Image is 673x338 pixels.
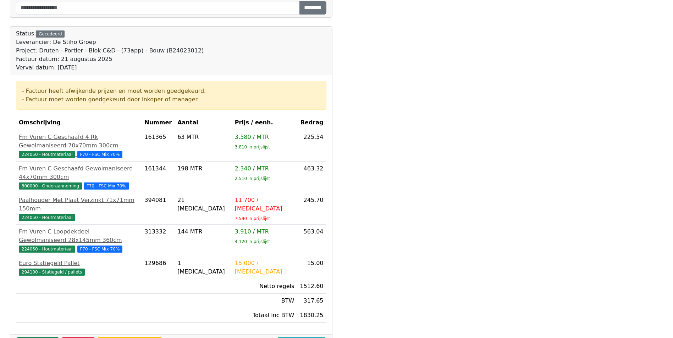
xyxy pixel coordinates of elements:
[16,55,204,63] div: Factuur datum: 21 augustus 2025
[297,116,326,130] th: Bedrag
[19,133,139,150] div: Fm Vuren C Geschaafd 4 Rk Gewolmaniseerd 70x70mm 300cm
[19,259,139,267] div: Euro Statiegeld Pallet
[235,239,270,244] sub: 4.120 in prijslijst
[232,308,297,323] td: Totaal inc BTW
[77,151,123,158] span: F70 - FSC Mix 70%
[177,227,229,236] div: 144 MTR
[22,95,320,104] div: - Factuur moet worden goedgekeurd door inkoper of manager.
[235,227,294,236] div: 3.910 / MTR
[235,259,294,276] div: 15.000 / [MEDICAL_DATA]
[19,227,139,253] a: Fm Vuren C Loopdekdeel Gewolmaniseerd 28x145mm 360cm224050 - Houtmateriaal F70 - FSC Mix 70%
[297,225,326,256] td: 563.04
[177,164,229,173] div: 198 MTR
[16,63,204,72] div: Verval datum: [DATE]
[142,130,175,162] td: 161365
[142,225,175,256] td: 313332
[177,259,229,276] div: 1 [MEDICAL_DATA]
[297,130,326,162] td: 225.54
[232,294,297,308] td: BTW
[19,182,82,190] span: 300000 - Onderaanneming
[19,259,139,276] a: Euro Statiegeld Pallet294100 - Statiegeld / pallets
[297,193,326,225] td: 245.70
[297,294,326,308] td: 317.65
[16,116,142,130] th: Omschrijving
[142,162,175,193] td: 161344
[19,164,139,190] a: Fm Vuren C Geschaafd Gewolmaniseerd 44x70mm 300cm300000 - Onderaanneming F70 - FSC Mix 70%
[36,30,65,38] div: Gecodeerd
[142,116,175,130] th: Nummer
[19,196,139,213] div: Paalhouder Met Plaat Verzinkt 71x71mm 150mm
[19,246,75,253] span: 224050 - Houtmateriaal
[16,38,204,46] div: Leverancier: De Stiho Groep
[77,246,123,253] span: F70 - FSC Mix 70%
[235,196,294,213] div: 11.700 / [MEDICAL_DATA]
[19,196,139,221] a: Paalhouder Met Plaat Verzinkt 71x71mm 150mm224050 - Houtmateriaal
[297,162,326,193] td: 463.32
[19,133,139,158] a: Fm Vuren C Geschaafd 4 Rk Gewolmaniseerd 70x70mm 300cm224050 - Houtmateriaal F70 - FSC Mix 70%
[177,196,229,213] div: 21 [MEDICAL_DATA]
[235,145,270,150] sub: 3.810 in prijslijst
[232,116,297,130] th: Prijs / eenh.
[235,176,270,181] sub: 2.510 in prijslijst
[297,256,326,279] td: 15.00
[297,279,326,294] td: 1512.60
[297,308,326,323] td: 1830.25
[84,182,129,190] span: F70 - FSC Mix 70%
[16,29,204,72] div: Status:
[19,269,85,276] span: 294100 - Statiegeld / pallets
[235,133,294,141] div: 3.580 / MTR
[175,116,232,130] th: Aantal
[16,46,204,55] div: Project: Druten - Portier - Blok C&D - (73app) - Bouw (B24023012)
[235,164,294,173] div: 2.340 / MTR
[177,133,229,141] div: 63 MTR
[22,87,320,95] div: - Factuur heeft afwijkende prijzen en moet worden goedgekeurd.
[235,216,270,221] sub: 7.590 in prijslijst
[19,151,75,158] span: 224050 - Houtmateriaal
[142,256,175,279] td: 129686
[19,164,139,181] div: Fm Vuren C Geschaafd Gewolmaniseerd 44x70mm 300cm
[142,193,175,225] td: 394081
[19,227,139,244] div: Fm Vuren C Loopdekdeel Gewolmaniseerd 28x145mm 360cm
[232,279,297,294] td: Netto regels
[19,214,75,221] span: 224050 - Houtmateriaal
